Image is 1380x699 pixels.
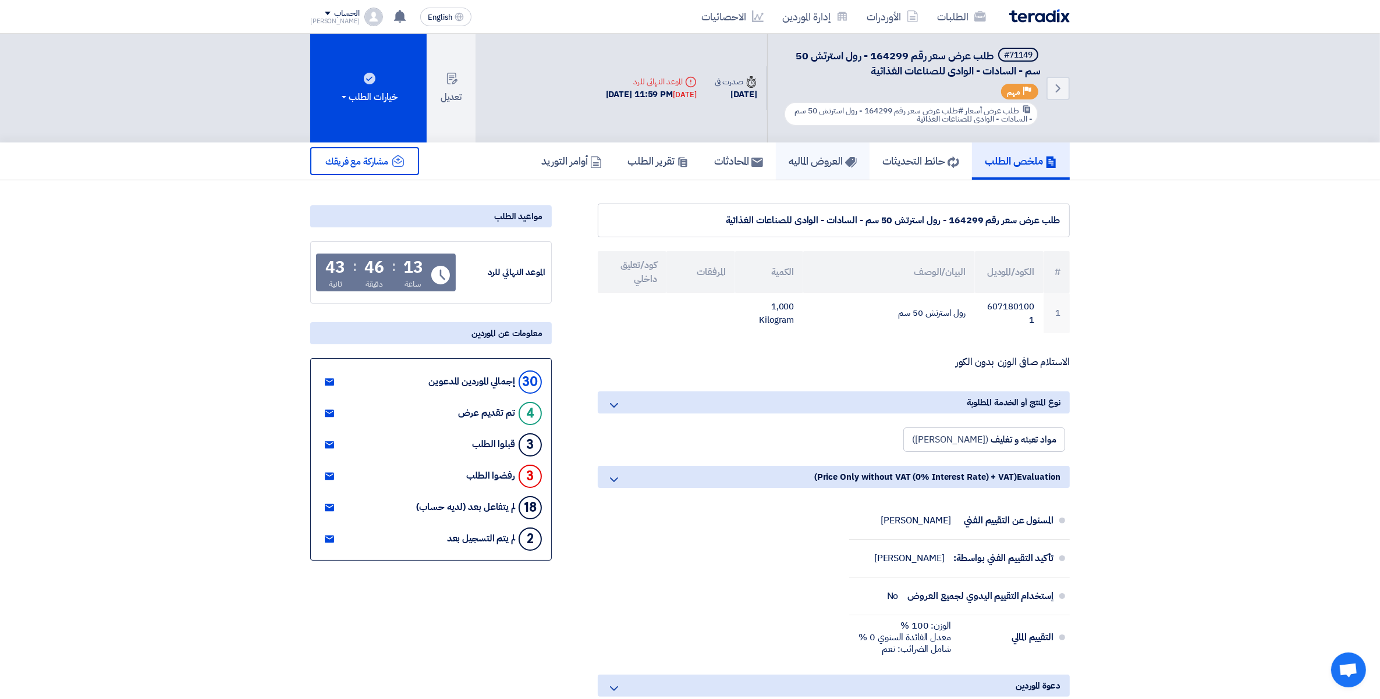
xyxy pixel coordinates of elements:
[519,496,542,519] div: 18
[420,8,471,26] button: English
[366,278,384,290] div: دقيقة
[472,439,515,450] div: قبلوا الطلب
[776,142,870,180] a: العروض الماليه
[1044,293,1070,333] td: 1
[364,259,384,276] div: 46
[858,620,951,632] div: الوزن: 100 %
[673,89,696,101] div: [DATE]
[541,154,602,167] h5: أوامر التوريد
[428,13,452,22] span: English
[803,293,974,333] td: رول استرتش 50 سم
[882,154,959,167] h5: حائط التحديثات
[458,266,545,279] div: الموعد النهائي للرد
[403,259,423,276] div: 13
[353,256,357,277] div: :
[598,251,666,293] th: كود/تعليق داخلي
[881,515,951,526] div: [PERSON_NAME]
[606,88,697,101] div: [DATE] 11:59 PM
[972,142,1070,180] a: ملخص الطلب
[975,293,1044,333] td: 6071801001
[519,465,542,488] div: 3
[858,632,951,643] div: معدل الفائدة السنوي 0 %
[874,552,945,564] div: [PERSON_NAME]
[598,356,1070,368] p: الاستلام صافى الوزن بدون الكور
[960,623,1053,651] div: التقييم المالي
[1007,87,1020,98] span: مهم
[427,34,476,142] button: تعديل
[692,3,773,30] a: الاحصائيات
[606,76,697,88] div: الموعد النهائي للرد
[965,105,1019,117] span: طلب عرض أسعار
[1004,51,1033,59] div: #71149
[519,527,542,551] div: 2
[1331,652,1366,687] a: Open chat
[519,402,542,425] div: 4
[782,48,1041,78] h5: طلب عرض سعر رقم 164299 - رول استرتش 50 سم - السادات - الوادى للصناعات الغذائية
[310,322,552,344] div: معلومات عن الموردين
[428,376,515,387] div: إجمالي الموردين المدعوين
[339,90,398,104] div: خيارات الطلب
[794,105,1033,125] span: #طلب عرض سعر رقم 164299 - رول استرتش 50 سم - السادات - الوادى للصناعات الغذائية
[392,256,396,277] div: :
[519,433,542,457] div: 3
[714,154,763,167] h5: المحادثات
[954,544,1053,572] div: تأكيد التقييم الفني بواسطة:
[907,582,1053,610] div: إستخدام التقييم اليدوي لجميع العروض
[528,142,615,180] a: أوامر التوريد
[858,643,951,655] div: شامل الضرائب: نعم
[735,293,804,333] td: 1,000 Kilogram
[715,76,757,88] div: صدرت في
[615,142,701,180] a: تقرير الطلب
[334,9,359,19] div: الحساب
[310,18,360,24] div: [PERSON_NAME]
[326,259,346,276] div: 43
[447,533,515,544] div: لم يتم التسجيل بعد
[325,155,388,169] span: مشاركة مع فريقك
[789,154,857,167] h5: العروض الماليه
[701,142,776,180] a: المحادثات
[458,408,515,419] div: تم تقديم عرض
[975,251,1044,293] th: الكود/الموديل
[985,154,1057,167] h5: ملخص الطلب
[967,396,1060,409] span: نوع المنتج أو الخدمة المطلوبة
[803,251,974,293] th: البيان/الوصف
[405,278,421,290] div: ساعة
[857,3,928,30] a: الأوردرات
[666,251,735,293] th: المرفقات
[329,278,342,290] div: ثانية
[887,590,899,602] div: No
[796,48,1041,79] span: طلب عرض سعر رقم 164299 - رول استرتش 50 سم - السادات - الوادى للصناعات الغذائية
[1009,9,1070,23] img: Teradix logo
[870,142,972,180] a: حائط التحديثات
[715,88,757,101] div: [DATE]
[991,433,1056,447] span: مواد تعبئه و تغليف
[608,213,1060,227] div: طلب عرض سعر رقم 164299 - رول استرتش 50 سم - السادات - الوادى للصناعات الغذائية
[466,470,515,482] div: رفضوا الطلب
[735,251,804,293] th: الكمية
[519,370,542,394] div: 30
[773,3,857,30] a: إدارة الموردين
[960,507,1053,534] div: المسئول عن التقييم الفني
[416,502,515,513] div: لم يتفاعل بعد (لديه حساب)
[627,154,689,167] h5: تقرير الطلب
[1016,679,1060,692] span: دعوة الموردين
[1017,470,1060,483] span: Evaluation
[1044,251,1070,293] th: #
[310,205,552,227] div: مواعيد الطلب
[912,433,988,447] span: ([PERSON_NAME])
[364,8,383,26] img: profile_test.png
[814,470,1017,483] span: (Price Only without VAT (0% Interest Rate) + VAT)
[310,34,427,142] button: خيارات الطلب
[928,3,995,30] a: الطلبات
